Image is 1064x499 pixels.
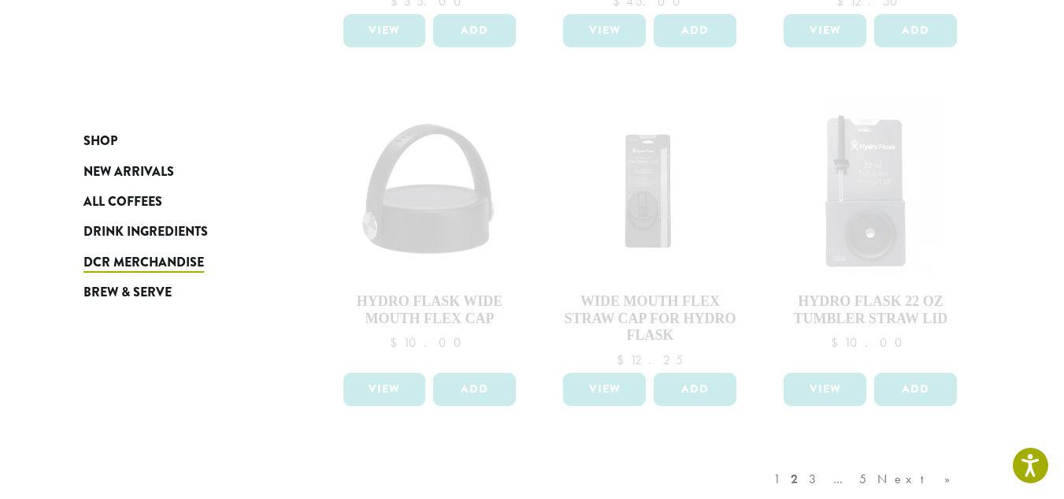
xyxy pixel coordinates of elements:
span: All Coffees [83,192,162,212]
a: All Coffees [83,187,272,217]
a: Shop [83,126,272,156]
a: Drink Ingredients [83,217,272,247]
span: Brew & Serve [83,283,172,303]
a: New Arrivals [83,156,272,186]
span: DCR Merchandise [83,253,204,273]
span: New Arrivals [83,162,174,182]
a: DCR Merchandise [83,248,272,277]
span: Shop [83,132,117,151]
span: Drink Ingredients [83,222,208,242]
a: Brew & Serve [83,277,272,307]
